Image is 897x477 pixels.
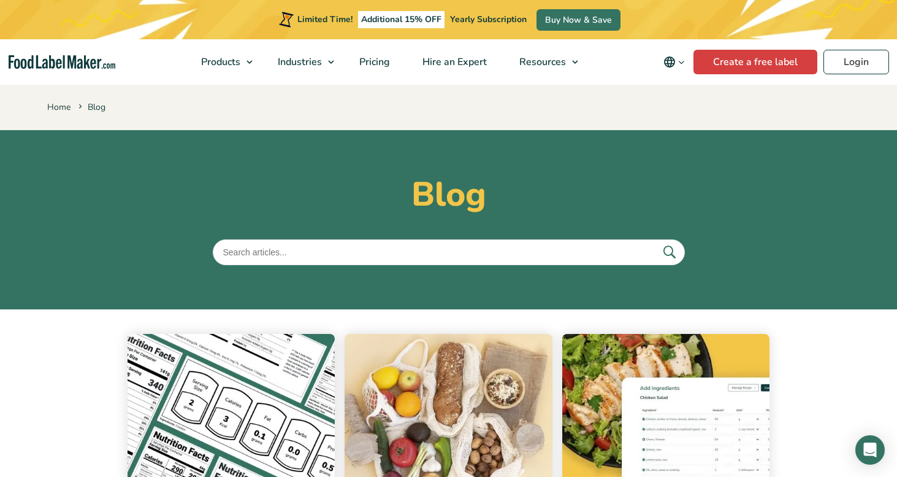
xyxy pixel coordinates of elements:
[47,101,71,113] a: Home
[693,50,817,74] a: Create a free label
[47,174,850,215] h1: Blog
[9,55,115,69] a: Food Label Maker homepage
[655,50,693,74] button: Change language
[536,9,620,31] a: Buy Now & Save
[297,14,353,25] span: Limited Time!
[185,39,259,85] a: Products
[503,39,584,85] a: Resources
[213,239,685,265] input: Search articles...
[516,55,567,69] span: Resources
[450,14,527,25] span: Yearly Subscription
[197,55,242,69] span: Products
[274,55,323,69] span: Industries
[76,101,105,113] span: Blog
[855,435,885,465] div: Open Intercom Messenger
[407,39,500,85] a: Hire an Expert
[358,11,445,28] span: Additional 15% OFF
[262,39,340,85] a: Industries
[419,55,488,69] span: Hire an Expert
[823,50,889,74] a: Login
[356,55,391,69] span: Pricing
[343,39,403,85] a: Pricing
